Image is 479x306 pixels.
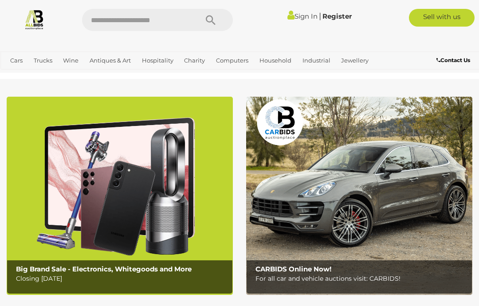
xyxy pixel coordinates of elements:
[436,55,472,65] a: Contact Us
[319,11,321,21] span: |
[181,53,208,68] a: Charity
[188,9,233,31] button: Search
[30,53,56,68] a: Trucks
[409,9,475,27] a: Sell with us
[138,53,177,68] a: Hospitality
[287,12,318,20] a: Sign In
[16,265,192,273] b: Big Brand Sale - Electronics, Whitegoods and More
[59,53,82,68] a: Wine
[246,97,472,295] img: CARBIDS Online Now!
[256,53,295,68] a: Household
[35,68,60,82] a: Sports
[7,68,31,82] a: Office
[338,53,372,68] a: Jewellery
[299,53,334,68] a: Industrial
[322,12,352,20] a: Register
[7,53,26,68] a: Cars
[246,97,472,295] a: CARBIDS Online Now! CARBIDS Online Now! For all car and vehicle auctions visit: CARBIDS!
[212,53,252,68] a: Computers
[7,97,233,295] a: Big Brand Sale - Electronics, Whitegoods and More Big Brand Sale - Electronics, Whitegoods and Mo...
[24,9,45,30] img: Allbids.com.au
[255,273,467,284] p: For all car and vehicle auctions visit: CARBIDS!
[16,273,228,284] p: Closing [DATE]
[436,57,470,63] b: Contact Us
[86,53,134,68] a: Antiques & Art
[255,265,331,273] b: CARBIDS Online Now!
[63,68,133,82] a: [GEOGRAPHIC_DATA]
[7,97,233,295] img: Big Brand Sale - Electronics, Whitegoods and More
